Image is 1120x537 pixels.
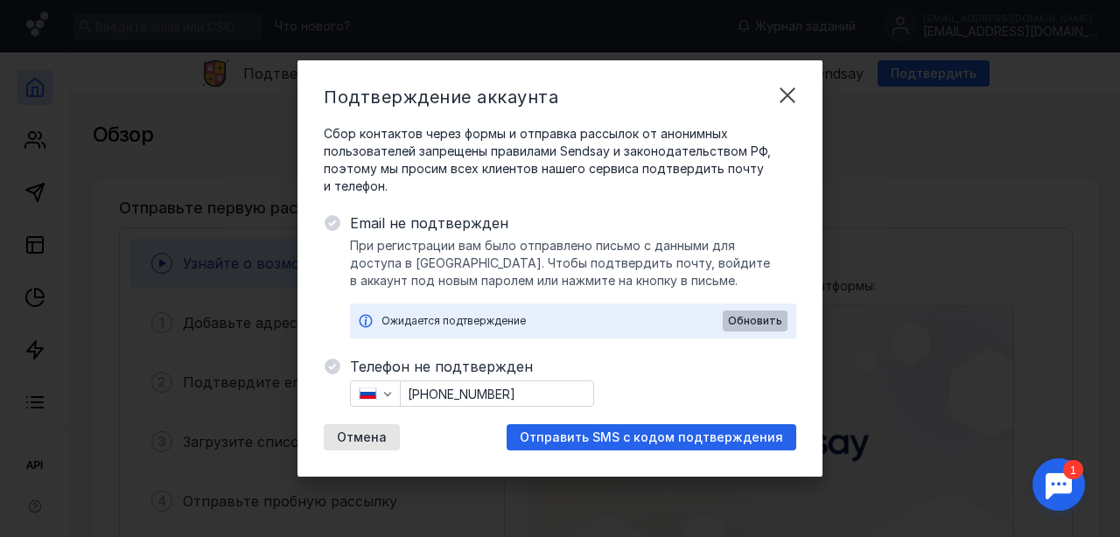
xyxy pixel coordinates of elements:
[350,356,796,377] span: Телефон не подтвержден
[520,430,783,445] span: Отправить SMS с кодом подтверждения
[350,213,796,234] span: Email не подтвержден
[350,237,796,289] span: При регистрации вам было отправлено письмо с данными для доступа в [GEOGRAPHIC_DATA]. Чтобы подтв...
[507,424,796,450] button: Отправить SMS с кодом подтверждения
[723,310,787,331] button: Обновить
[324,87,558,108] span: Подтверждение аккаунта
[337,430,387,445] span: Отмена
[728,315,782,327] span: Обновить
[381,312,723,330] div: Ожидается подтверждение
[39,10,59,30] div: 1
[324,125,796,195] span: Сбор контактов через формы и отправка рассылок от анонимных пользователей запрещены правилами Sen...
[324,424,400,450] button: Отмена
